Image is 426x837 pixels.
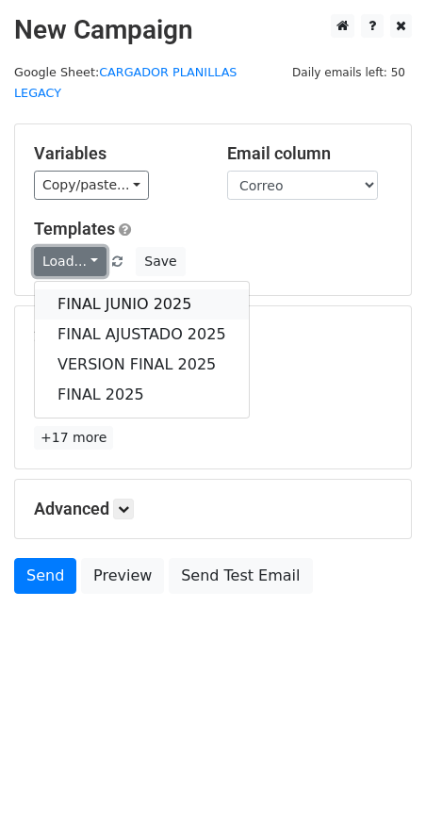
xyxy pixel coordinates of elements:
a: FINAL JUNIO 2025 [35,289,249,320]
a: VERSION FINAL 2025 [35,350,249,380]
span: Daily emails left: 50 [286,62,412,83]
h5: Variables [34,143,199,164]
a: FINAL 2025 [35,380,249,410]
small: Google Sheet: [14,65,237,101]
a: Preview [81,558,164,594]
h2: New Campaign [14,14,412,46]
a: Daily emails left: 50 [286,65,412,79]
h5: Email column [227,143,392,164]
div: Widget de chat [332,747,426,837]
iframe: Chat Widget [332,747,426,837]
a: FINAL AJUSTADO 2025 [35,320,249,350]
a: Send Test Email [169,558,312,594]
button: Save [136,247,185,276]
h5: Advanced [34,499,392,519]
a: Send [14,558,76,594]
a: Load... [34,247,106,276]
a: CARGADOR PLANILLAS LEGACY [14,65,237,101]
a: Copy/paste... [34,171,149,200]
a: +17 more [34,426,113,450]
a: Templates [34,219,115,238]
